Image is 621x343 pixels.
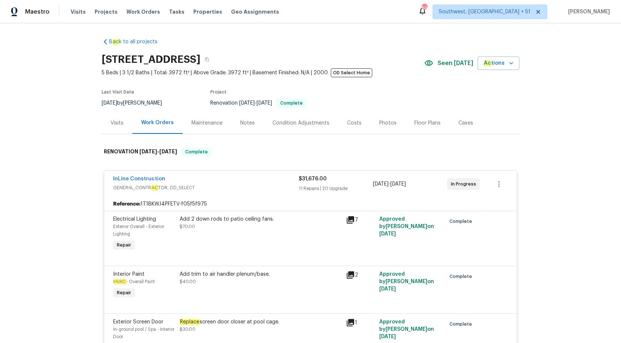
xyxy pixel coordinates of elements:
span: [DATE] [390,181,406,187]
div: Visits [111,119,123,127]
span: - [239,101,272,106]
span: Project [210,90,227,94]
span: Approved by [PERSON_NAME] on [379,272,434,292]
span: [DATE] [257,101,272,106]
span: GENERAL_CONTR TOR, OD_SELECT [113,184,299,191]
span: [DATE] [373,181,388,187]
span: [DATE] [159,149,177,154]
div: Notes [240,119,255,127]
span: - Overall Paint [113,279,155,284]
span: Work Orders [126,8,160,16]
span: $31,676.00 [299,176,327,181]
span: Electrical Lighting [113,217,156,222]
span: Complete [449,320,475,328]
div: Work Orders [141,119,174,126]
span: Complete [449,218,475,225]
div: Photos [379,119,397,127]
div: by [PERSON_NAME] [102,99,171,108]
span: Complete [182,148,211,156]
span: $40.00 [180,279,196,284]
span: Repair [114,241,134,249]
span: [DATE] [139,149,157,154]
div: 7 [346,215,375,224]
span: Interior Paint [113,272,145,277]
span: [DATE] [239,101,255,106]
span: Approved by [PERSON_NAME] on [379,217,434,237]
em: ac [112,39,119,45]
span: B k to all projects [109,38,157,45]
span: Southwest, [GEOGRAPHIC_DATA] + 51 [439,8,530,16]
div: Add 2 down rods to patio ceiling fans. [180,215,342,223]
em: Replace [180,319,200,325]
span: Properties [193,8,222,16]
span: [PERSON_NAME] [565,8,610,16]
div: Condition Adjustments [272,119,329,127]
b: Reference: [113,200,140,208]
em: HVAC [113,279,126,284]
span: Visits [71,8,86,16]
span: tions [483,59,505,68]
span: OD Select Home [331,68,372,77]
div: RENOVATION [DATE]-[DATE]Complete [102,140,519,164]
span: $70.00 [180,224,195,229]
span: [DATE] [379,286,396,292]
span: Projects [95,8,118,16]
span: Last Visit Date [102,90,134,94]
div: Add trim to air handler plenum/base. [180,271,342,278]
div: Costs [347,119,362,127]
span: Seen [DATE] [438,60,473,67]
div: Maintenance [191,119,223,127]
span: [DATE] [379,231,396,237]
span: 5 Beds | 3 1/2 Baths | Total: 3972 ft² | Above Grade: 3972 ft² | Basement Finished: N/A | 2000 [102,69,424,77]
span: - [139,149,177,154]
button: Actions [478,57,519,70]
span: Complete [277,101,306,105]
div: 2 [346,271,375,279]
span: In-ground pool / Spa - Interior Door [113,327,174,339]
span: $30.00 [180,327,196,332]
span: Repair [114,289,134,296]
span: Approved by [PERSON_NAME] on [379,319,434,339]
a: Back to all projects [102,38,173,45]
em: AC [151,185,158,190]
span: Renovation [210,101,306,106]
div: 11 Repairs | 20 Upgrade [299,185,373,192]
div: Floor Plans [414,119,441,127]
span: Maestro [25,8,50,16]
span: [DATE] [379,334,396,339]
h6: RENOVATION [104,147,177,156]
div: Cases [458,119,473,127]
span: Exterior Overall - Exterior Lighting [113,224,164,236]
span: Complete [449,273,475,280]
em: Ac [483,60,491,66]
span: [DATE] [102,101,117,106]
div: screen door closer at pool cage. [180,318,342,326]
a: InLine Construction [113,176,165,181]
div: 1T1BKWJ4PFETV-f05f5f975 [104,197,517,211]
span: In Progress [451,180,479,188]
div: 694 [422,4,427,12]
span: Tasks [169,9,184,14]
span: - [373,180,406,188]
h2: [STREET_ADDRESS] [102,56,200,63]
span: Geo Assignments [231,8,279,16]
div: 1 [346,318,375,327]
button: Copy Address [200,53,214,66]
span: Exterior Screen Door [113,319,163,325]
